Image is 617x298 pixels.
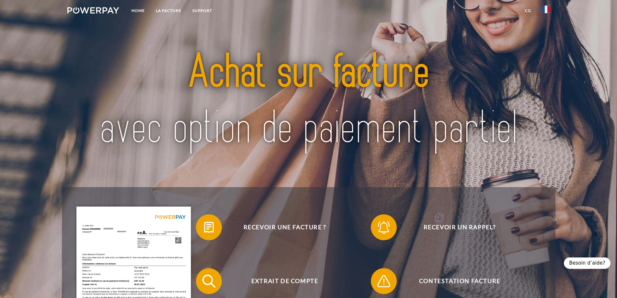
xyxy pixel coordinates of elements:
a: CG [520,5,537,17]
span: Extrait de compte [205,268,364,294]
img: qb_bill.svg [201,219,217,235]
button: Recevoir une facture ? [196,214,364,240]
a: Support [187,5,218,17]
iframe: Bouton de lancement de la fenêtre de messagerie [591,272,612,293]
img: fr [542,6,550,13]
a: Home [126,5,150,17]
span: Recevoir une facture ? [205,214,364,240]
button: Extrait de compte [196,268,364,294]
img: qb_warning.svg [376,273,392,289]
img: logo-powerpay-white.svg [67,7,120,14]
div: Besoin d’aide? [564,257,611,269]
img: title-powerpay_fr.svg [91,30,526,172]
button: Recevoir un rappel? [371,214,539,240]
img: qb_search.svg [201,273,217,289]
img: qb_bell.svg [376,219,392,235]
span: Recevoir un rappel? [380,214,539,240]
button: Contestation Facture [371,268,539,294]
span: Contestation Facture [380,268,539,294]
a: LA FACTURE [150,5,187,17]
